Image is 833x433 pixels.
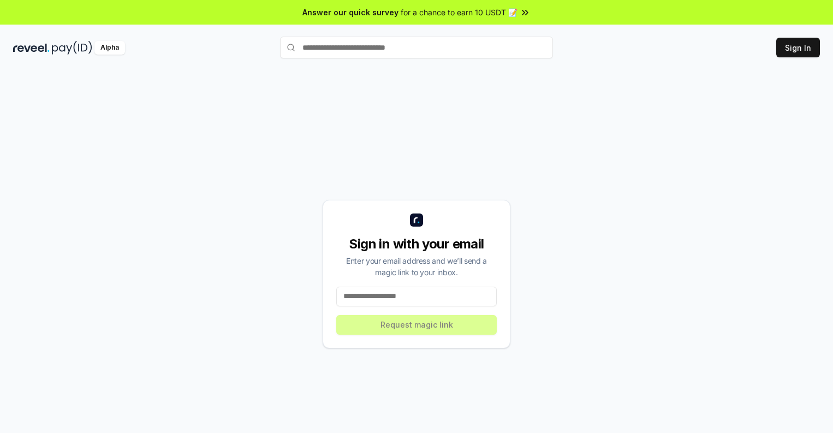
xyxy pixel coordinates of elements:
[302,7,398,18] span: Answer our quick survey
[401,7,517,18] span: for a chance to earn 10 USDT 📝
[410,213,423,227] img: logo_small
[94,41,125,55] div: Alpha
[336,255,497,278] div: Enter your email address and we’ll send a magic link to your inbox.
[13,41,50,55] img: reveel_dark
[52,41,92,55] img: pay_id
[776,38,820,57] button: Sign In
[336,235,497,253] div: Sign in with your email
